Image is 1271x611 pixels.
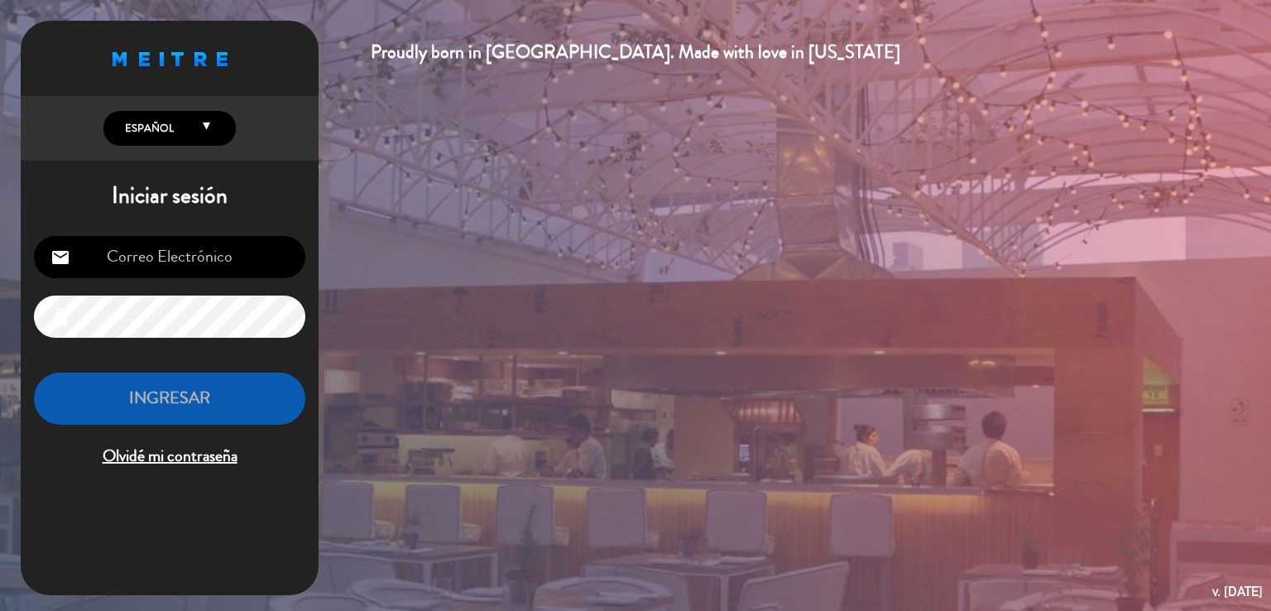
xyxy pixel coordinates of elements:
[34,236,305,278] input: Correo Electrónico
[34,373,305,425] button: INGRESAR
[121,120,174,137] span: Español
[21,182,319,210] h1: Iniciar sesión
[34,443,305,470] span: Olvidé mi contraseña
[50,307,70,327] i: lock
[50,248,70,267] i: email
[1212,580,1263,603] div: v. [DATE]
